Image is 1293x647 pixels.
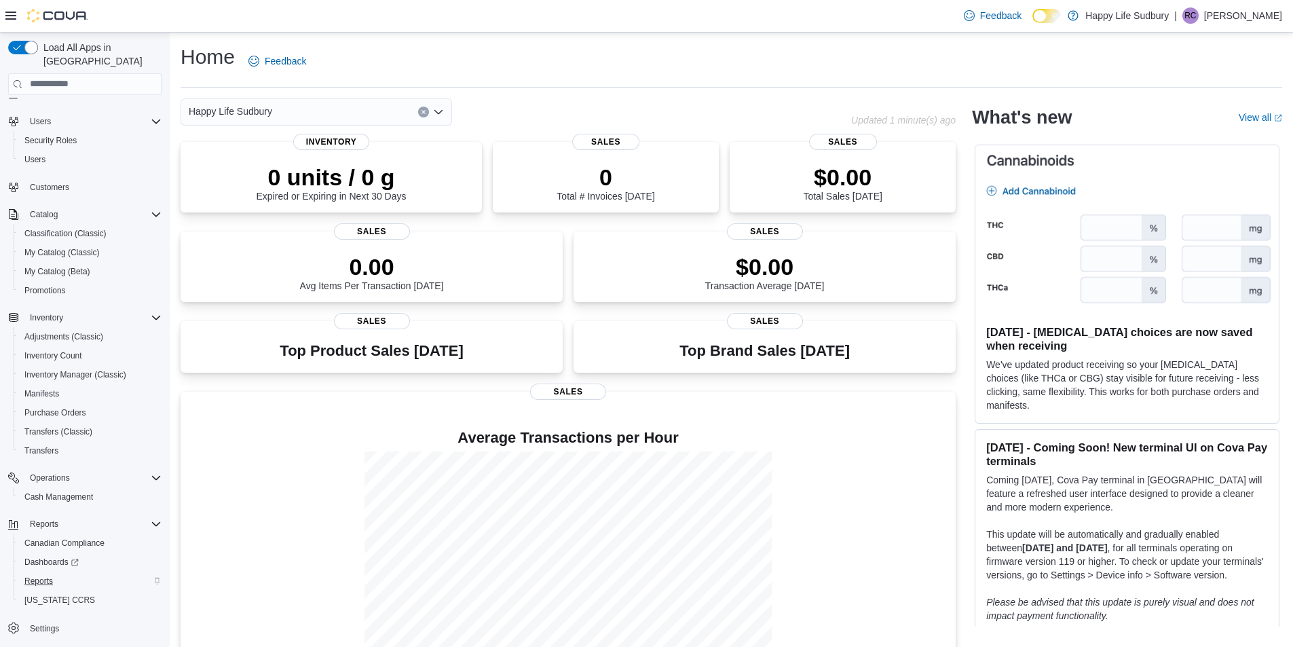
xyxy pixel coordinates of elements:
[705,253,825,280] p: $0.00
[24,407,86,418] span: Purchase Orders
[24,350,82,361] span: Inventory Count
[986,597,1254,621] em: Please be advised that this update is purely visual and does not impact payment functionality.
[986,473,1268,514] p: Coming [DATE], Cova Pay terminal in [GEOGRAPHIC_DATA] will feature a refreshed user interface des...
[24,310,69,326] button: Inventory
[705,253,825,291] div: Transaction Average [DATE]
[980,9,1022,22] span: Feedback
[24,470,162,486] span: Operations
[14,422,167,441] button: Transfers (Classic)
[19,132,162,149] span: Security Roles
[19,282,71,299] a: Promotions
[14,150,167,169] button: Users
[19,443,64,459] a: Transfers
[19,367,132,383] a: Inventory Manager (Classic)
[1184,7,1196,24] span: RC
[30,623,59,634] span: Settings
[24,557,79,568] span: Dashboards
[19,386,64,402] a: Manifests
[3,515,167,534] button: Reports
[727,313,803,329] span: Sales
[19,367,162,383] span: Inventory Manager (Classic)
[19,424,98,440] a: Transfers (Classic)
[1239,112,1282,123] a: View allExternal link
[24,621,64,637] a: Settings
[851,115,956,126] p: Updated 1 minute(s) ago
[243,48,312,75] a: Feedback
[19,573,162,589] span: Reports
[19,225,162,242] span: Classification (Classic)
[19,443,162,459] span: Transfers
[19,329,162,345] span: Adjustments (Classic)
[24,595,95,606] span: [US_STATE] CCRS
[19,151,162,168] span: Users
[19,405,92,421] a: Purchase Orders
[189,103,272,119] span: Happy Life Sudbury
[986,441,1268,468] h3: [DATE] - Coming Soon! New terminal UI on Cova Pay terminals
[1204,7,1282,24] p: [PERSON_NAME]
[30,182,69,193] span: Customers
[727,223,803,240] span: Sales
[24,266,90,277] span: My Catalog (Beta)
[24,285,66,296] span: Promotions
[572,134,640,150] span: Sales
[3,112,167,131] button: Users
[30,209,58,220] span: Catalog
[24,206,162,223] span: Catalog
[24,470,75,486] button: Operations
[27,9,88,22] img: Cova
[557,164,654,191] p: 0
[1274,114,1282,122] svg: External link
[334,313,410,329] span: Sales
[14,553,167,572] a: Dashboards
[809,134,877,150] span: Sales
[14,243,167,262] button: My Catalog (Classic)
[24,538,105,549] span: Canadian Compliance
[679,343,850,359] h3: Top Brand Sales [DATE]
[19,348,88,364] a: Inventory Count
[24,179,75,196] a: Customers
[1085,7,1169,24] p: Happy Life Sudbury
[24,113,162,130] span: Users
[19,151,51,168] a: Users
[3,177,167,197] button: Customers
[24,388,59,399] span: Manifests
[24,619,162,636] span: Settings
[986,325,1268,352] h3: [DATE] - [MEDICAL_DATA] choices are now saved when receiving
[14,534,167,553] button: Canadian Compliance
[19,263,162,280] span: My Catalog (Beta)
[3,468,167,487] button: Operations
[24,247,100,258] span: My Catalog (Classic)
[257,164,407,191] p: 0 units / 0 g
[1032,23,1033,24] span: Dark Mode
[24,179,162,196] span: Customers
[19,132,82,149] a: Security Roles
[14,572,167,591] button: Reports
[14,365,167,384] button: Inventory Manager (Classic)
[14,262,167,281] button: My Catalog (Beta)
[972,107,1072,128] h2: What's new
[19,535,162,551] span: Canadian Compliance
[30,116,51,127] span: Users
[293,134,369,150] span: Inventory
[14,384,167,403] button: Manifests
[24,576,53,587] span: Reports
[1174,7,1177,24] p: |
[24,516,64,532] button: Reports
[24,113,56,130] button: Users
[24,492,93,502] span: Cash Management
[3,205,167,224] button: Catalog
[557,164,654,202] div: Total # Invoices [DATE]
[3,308,167,327] button: Inventory
[14,591,167,610] button: [US_STATE] CCRS
[1032,9,1061,23] input: Dark Mode
[24,426,92,437] span: Transfers (Classic)
[24,369,126,380] span: Inventory Manager (Classic)
[181,43,235,71] h1: Home
[19,244,162,261] span: My Catalog (Classic)
[265,54,306,68] span: Feedback
[19,348,162,364] span: Inventory Count
[300,253,444,291] div: Avg Items Per Transaction [DATE]
[418,107,429,117] button: Clear input
[958,2,1027,29] a: Feedback
[19,592,100,608] a: [US_STATE] CCRS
